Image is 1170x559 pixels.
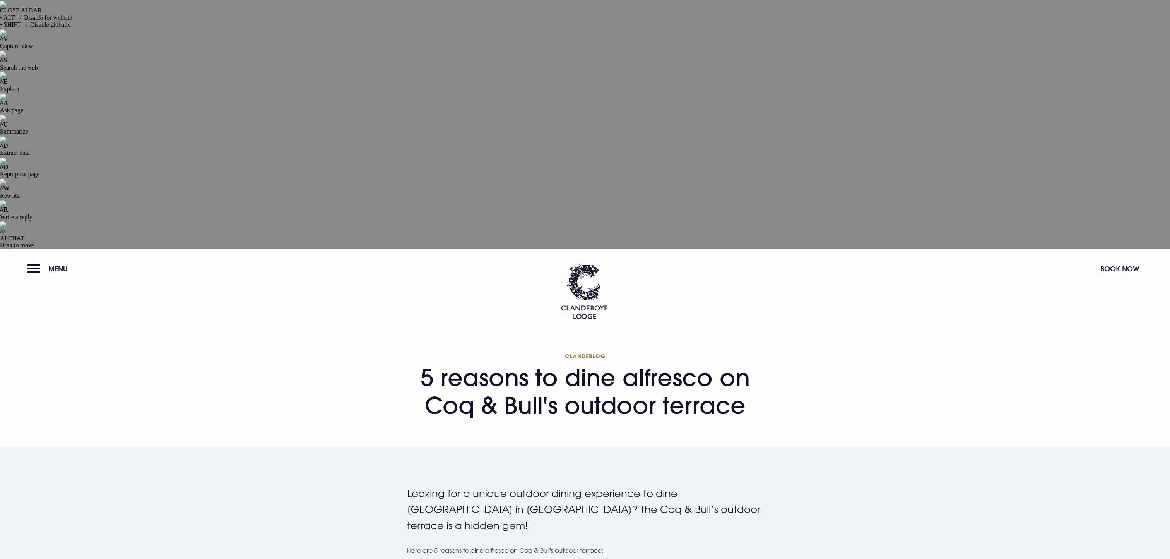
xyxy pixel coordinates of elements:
[48,264,68,273] span: Menu
[407,352,763,419] h1: 5 reasons to dine alfresco on Coq & Bull's outdoor terrace
[561,264,607,319] img: Clandeboye Lodge
[27,261,72,277] button: Menu
[407,352,763,360] span: Clandeblog
[407,545,763,556] p: Here are 5 reasons to dine alfresco on Coq & Bull's outdoor terrace:
[407,485,763,534] p: Looking for a unique outdoor dining experience to dine [GEOGRAPHIC_DATA] in [GEOGRAPHIC_DATA]? Th...
[1096,261,1143,277] button: Book Now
